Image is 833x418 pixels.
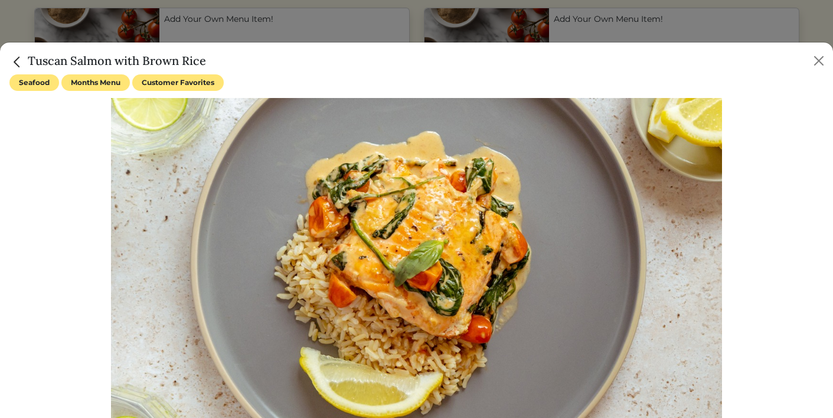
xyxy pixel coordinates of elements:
[809,51,828,70] button: Close
[9,54,25,70] img: back_caret-0738dc900bf9763b5e5a40894073b948e17d9601fd527fca9689b06ce300169f.svg
[9,74,59,91] span: Seafood
[9,53,28,68] a: Close
[9,52,206,70] h5: Tuscan Salmon with Brown Rice
[132,74,224,91] span: Customer Favorites
[61,74,130,91] span: Months Menu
